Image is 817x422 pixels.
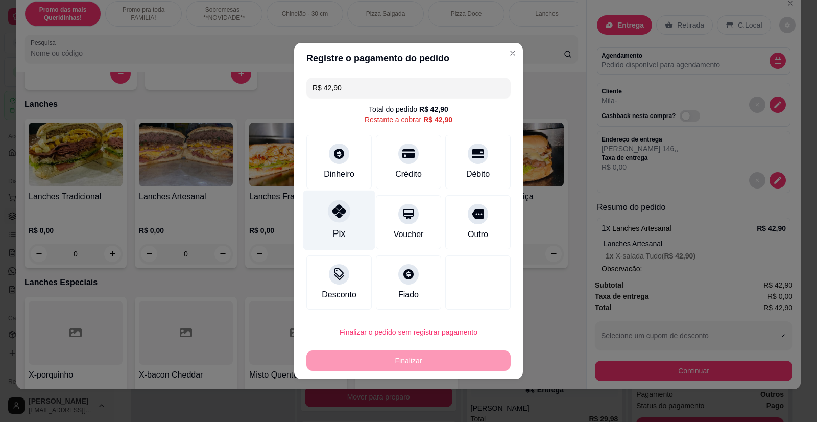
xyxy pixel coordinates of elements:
div: R$ 42,90 [423,114,452,125]
div: Crédito [395,168,422,180]
div: Voucher [394,228,424,241]
input: Ex.: hambúrguer de cordeiro [313,78,504,98]
div: R$ 42,90 [419,104,448,114]
button: Close [504,45,521,61]
div: Débito [466,168,490,180]
div: Restante a cobrar [365,114,452,125]
div: Total do pedido [369,104,448,114]
div: Dinheiro [324,168,354,180]
header: Registre o pagamento do pedido [294,43,523,74]
div: Outro [468,228,488,241]
div: Desconto [322,289,356,301]
div: Pix [333,227,345,240]
button: Finalizar o pedido sem registrar pagamento [306,322,511,342]
div: Fiado [398,289,419,301]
